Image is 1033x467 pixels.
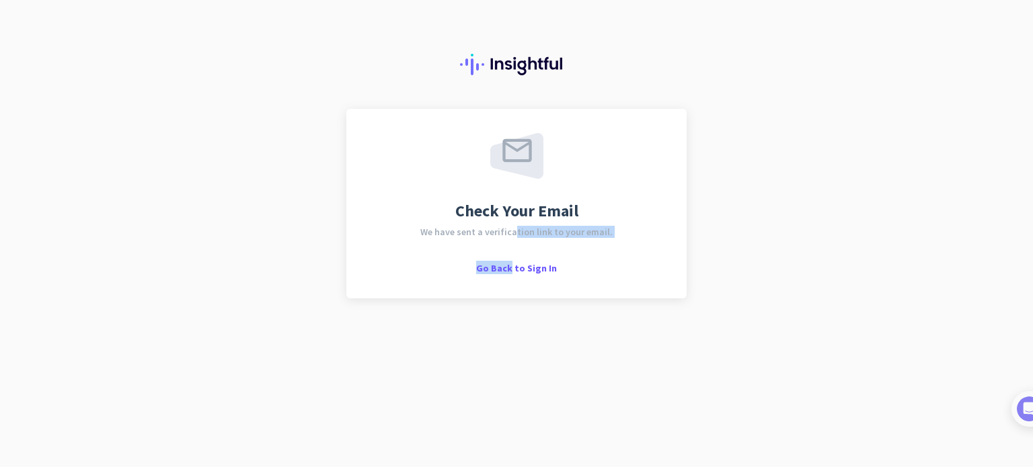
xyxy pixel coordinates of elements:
img: email-sent [490,133,543,179]
span: Go Back to Sign In [476,262,557,274]
span: We have sent a verification link to your email. [420,227,613,237]
span: Check Your Email [455,203,578,219]
img: Insightful [460,54,573,75]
